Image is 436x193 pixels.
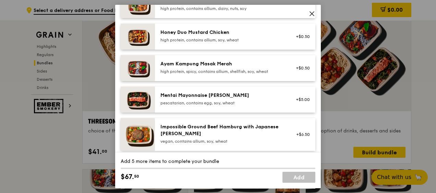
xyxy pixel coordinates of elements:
div: high protein, contains allium, dairy, nuts, soy [160,6,283,11]
div: Impossible Ground Beef Hamburg with Japanese [PERSON_NAME] [160,124,283,137]
span: 50 [134,173,139,179]
div: Add 5 more items to complete your bundle [121,158,315,165]
div: pescatarian, contains egg, soy, wheat [160,100,283,106]
div: +$0.50 [292,34,310,39]
div: +$6.50 [292,132,310,137]
div: high protein, spicy, contains allium, shellfish, soy, wheat [160,69,283,74]
div: Mentai Mayonnaise [PERSON_NAME] [160,92,283,99]
div: Ayam Kampung Masak Merah [160,61,283,67]
div: vegan, contains allium, soy, wheat [160,139,283,144]
img: daily_normal_Ayam_Kampung_Masak_Merah_Horizontal_.jpg [121,55,155,81]
div: high protein, contains allium, soy, wheat [160,37,283,43]
div: +$5.00 [292,97,310,102]
div: +$0.50 [292,65,310,71]
img: daily_normal_HORZ-Impossible-Hamburg-With-Japanese-Curry.jpg [121,118,155,151]
div: Honey Duo Mustard Chicken [160,29,283,36]
img: daily_normal_Mentai-Mayonnaise-Aburi-Salmon-HORZ.jpg [121,87,155,113]
span: $67. [121,172,134,182]
img: daily_normal_Honey_Duo_Mustard_Chicken__Horizontal_.jpg [121,24,155,50]
a: Add [282,172,315,183]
